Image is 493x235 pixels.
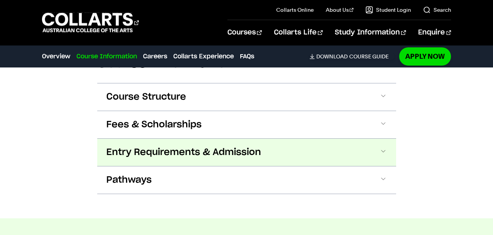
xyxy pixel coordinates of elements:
a: Enquire [418,20,451,45]
span: Download [316,53,348,60]
span: Entry Requirements & Admission [106,146,261,158]
button: Fees & Scholarships [97,111,396,138]
a: Collarts Online [276,6,314,14]
a: Courses [227,20,262,45]
a: Search [423,6,451,14]
a: FAQs [240,52,254,61]
div: Go to homepage [42,12,139,33]
a: Apply Now [399,47,451,65]
button: Entry Requirements & Admission [97,139,396,166]
span: Pathways [106,174,152,186]
a: Careers [143,52,167,61]
a: Course Information [76,52,137,61]
span: Course Structure [106,91,186,103]
a: Student Login [365,6,411,14]
a: About Us [326,6,354,14]
a: Collarts Life [274,20,323,45]
a: Overview [42,52,70,61]
a: Study Information [335,20,406,45]
button: Pathways [97,166,396,194]
button: Course Structure [97,83,396,111]
span: Fees & Scholarships [106,119,202,131]
a: Collarts Experience [173,52,234,61]
a: DownloadCourse Guide [309,53,395,60]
